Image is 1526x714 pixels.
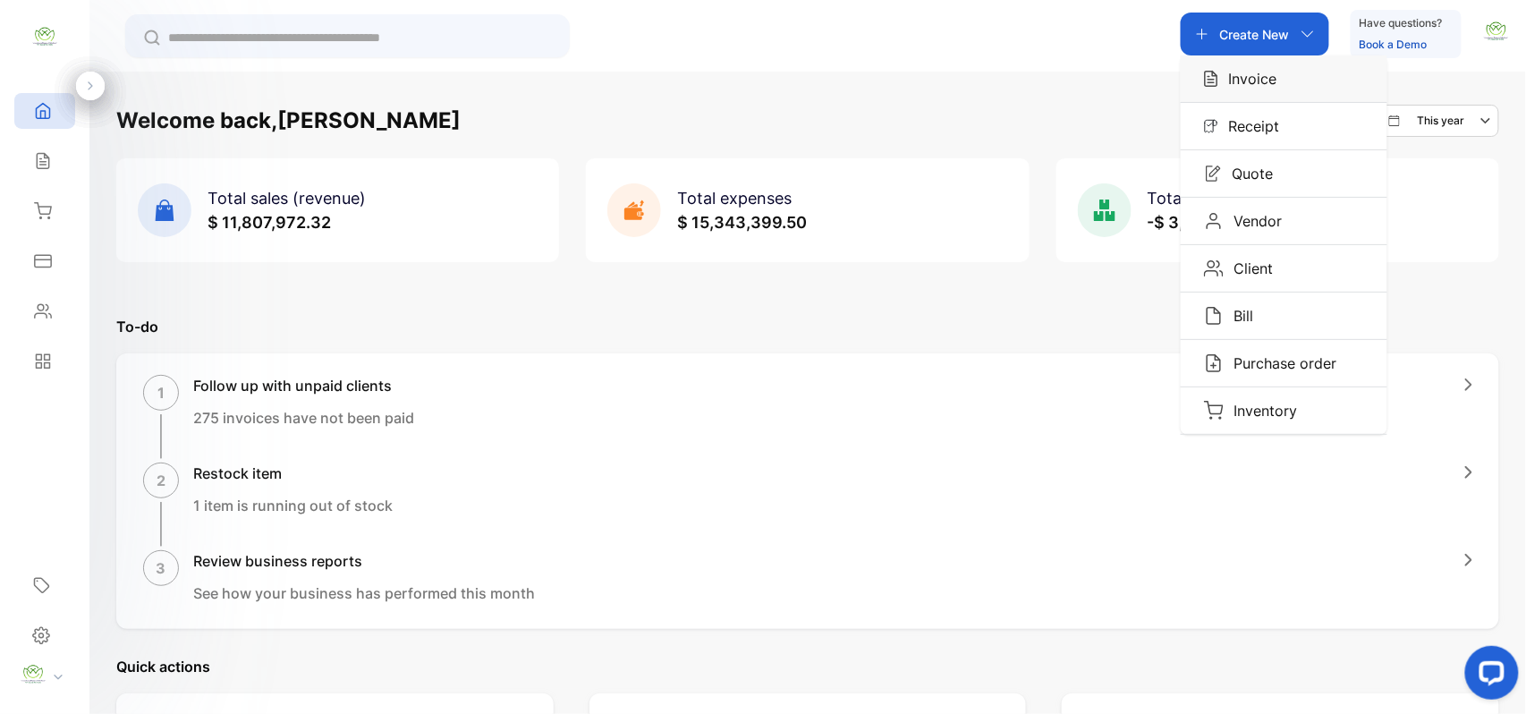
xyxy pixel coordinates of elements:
[116,656,1499,677] p: Quick actions
[157,470,165,491] p: 2
[1374,105,1499,137] button: This year
[193,375,414,396] h1: Follow up with unpaid clients
[1204,306,1224,326] img: Icon
[193,550,535,572] h1: Review business reports
[193,495,393,516] p: 1 item is running out of stock
[1360,14,1443,32] p: Have questions?
[116,105,461,137] h1: Welcome back, [PERSON_NAME]
[1218,115,1280,137] p: Receipt
[1224,353,1337,374] p: Purchase order
[116,316,1499,337] p: To-do
[1148,189,1233,208] span: Total profit
[1224,210,1283,232] p: Vendor
[1204,70,1218,88] img: Icon
[1483,18,1510,45] img: avatar
[1181,13,1329,55] button: Create NewIconInvoiceIconReceiptIconQuoteIconVendorIconClientIconBillIconPurchase orderIconInventory
[31,23,58,50] img: logo
[1224,258,1274,279] p: Client
[1204,165,1222,183] img: Icon
[1204,211,1224,231] img: Icon
[208,189,366,208] span: Total sales (revenue)
[1418,113,1465,129] p: This year
[1204,119,1218,133] img: Icon
[1222,163,1274,184] p: Quote
[1204,401,1224,421] img: Icon
[1483,13,1510,55] button: avatar
[193,582,535,604] p: See how your business has performed this month
[677,189,792,208] span: Total expenses
[1220,25,1290,44] p: Create New
[1218,68,1277,89] p: Invoice
[1204,259,1224,278] img: Icon
[20,661,47,688] img: profile
[677,213,807,232] span: $ 15,343,399.50
[1360,38,1428,51] a: Book a Demo
[1204,353,1224,373] img: Icon
[157,557,166,579] p: 3
[157,382,165,404] p: 1
[208,213,331,232] span: $ 11,807,972.32
[193,463,393,484] h1: Restock item
[1224,400,1298,421] p: Inventory
[1451,639,1526,714] iframe: LiveChat chat widget
[193,407,414,429] p: 275 invoices have not been paid
[1148,213,1269,232] span: -$ 3,535,427.18
[1224,305,1254,327] p: Bill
